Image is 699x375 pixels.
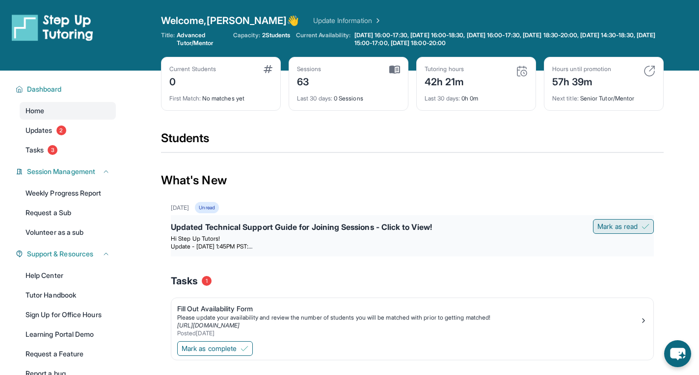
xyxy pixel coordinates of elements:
span: Capacity: [233,31,260,39]
img: Mark as read [642,223,649,230]
a: Updates2 [20,122,116,139]
div: Please update your availability and review the number of students you will be matched with prior ... [177,314,640,322]
div: 63 [297,73,322,89]
a: Sign Up for Office Hours [20,306,116,324]
button: chat-button [664,340,691,367]
a: Fill Out Availability FormPlease update your availability and review the number of students you w... [171,298,653,339]
span: 1 [202,276,212,286]
span: Last 30 days : [297,95,332,102]
img: logo [12,14,93,41]
span: Update - [DATE] 1:45PM PST: [171,243,252,250]
div: What's New [161,159,664,202]
button: Support & Resources [23,249,110,259]
a: Request a Sub [20,204,116,222]
div: 0 [169,73,216,89]
span: Support & Resources [27,249,93,259]
a: [DATE] 16:00-17:30, [DATE] 16:00-18:30, [DATE] 16:00-17:30, [DATE] 18:30-20:00, [DATE] 14:30-18:3... [352,31,664,47]
button: Session Management [23,167,110,176]
button: Mark as complete [177,341,253,356]
span: Updates [26,125,53,135]
span: Advanced Tutor/Mentor [177,31,227,47]
a: Tutor Handbook [20,286,116,304]
span: Mark as read [597,222,638,231]
span: [DATE] 16:00-17:30, [DATE] 16:00-18:30, [DATE] 16:00-17:30, [DATE] 18:30-20:00, [DATE] 14:30-18:3... [354,31,662,47]
div: No matches yet [169,89,272,102]
span: Next title : [552,95,579,102]
a: Tasks3 [20,141,116,159]
a: Request a Feature [20,345,116,363]
div: Tutoring hours [425,65,464,73]
img: card [389,65,400,74]
div: Current Students [169,65,216,73]
div: Sessions [297,65,322,73]
span: Tasks [26,145,44,155]
button: Dashboard [23,84,110,94]
span: Home [26,106,44,116]
a: Volunteer as a sub [20,224,116,241]
span: 3 [48,145,57,155]
div: Updated Technical Support Guide for Joining Sessions - Click to View! [171,221,654,235]
span: Last 30 days : [425,95,460,102]
div: Posted [DATE] [177,329,640,337]
div: 57h 39m [552,73,611,89]
div: Fill Out Availability Form [177,304,640,314]
img: Mark as complete [241,345,248,352]
a: Home [20,102,116,120]
span: Hi Step Up Tutors! [171,235,220,242]
a: Weekly Progress Report [20,184,116,202]
span: Dashboard [27,84,62,94]
button: Mark as read [593,219,654,234]
img: card [516,65,528,77]
span: 2 Students [262,31,291,39]
span: 2 [56,125,66,135]
span: Current Availability: [296,31,350,47]
img: Chevron Right [372,16,382,25]
div: Senior Tutor/Mentor [552,89,655,102]
div: 0h 0m [425,89,528,102]
a: Update Information [313,16,382,25]
span: Welcome, [PERSON_NAME] 👋 [161,14,299,27]
span: Session Management [27,167,95,176]
img: card [264,65,272,73]
div: Students [161,130,664,152]
span: Title: [161,31,175,47]
a: Help Center [20,267,116,284]
span: First Match : [169,95,201,102]
div: Hours until promotion [552,65,611,73]
span: Mark as complete [182,344,237,353]
img: card [644,65,655,77]
span: Tasks [171,274,198,288]
a: Learning Portal Demo [20,325,116,343]
a: [URL][DOMAIN_NAME] [177,322,240,329]
div: Unread [195,202,218,213]
div: 0 Sessions [297,89,400,102]
div: [DATE] [171,204,189,212]
div: 42h 21m [425,73,464,89]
